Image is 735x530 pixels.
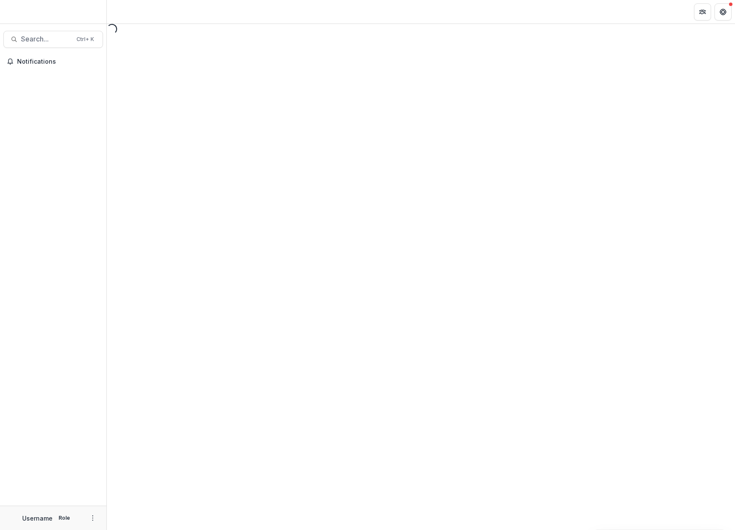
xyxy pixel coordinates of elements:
[17,58,100,65] span: Notifications
[21,35,71,43] span: Search...
[88,513,98,523] button: More
[3,31,103,48] button: Search...
[56,514,73,522] p: Role
[75,35,96,44] div: Ctrl + K
[3,55,103,68] button: Notifications
[714,3,732,21] button: Get Help
[694,3,711,21] button: Partners
[22,514,53,523] p: Username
